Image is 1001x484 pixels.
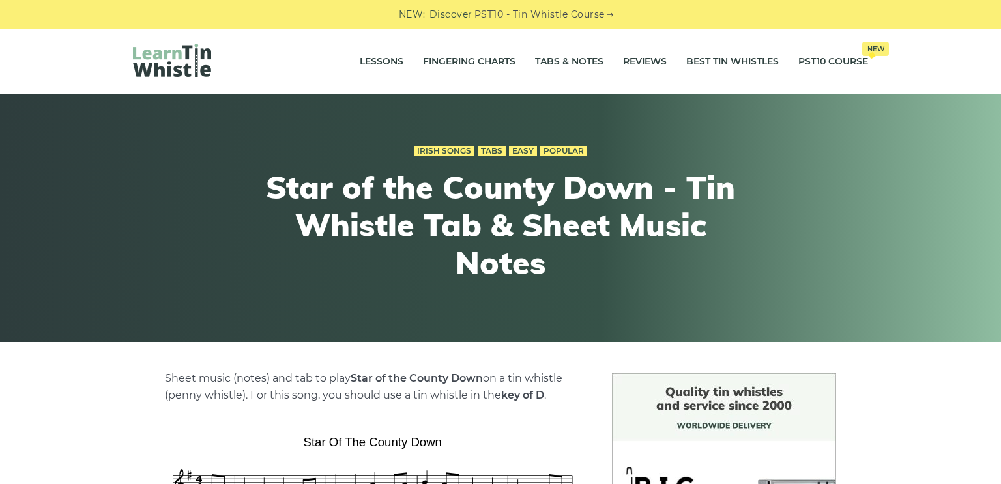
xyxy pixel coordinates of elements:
a: Tabs [478,146,506,156]
h1: Star of the County Down - Tin Whistle Tab & Sheet Music Notes [261,169,740,281]
a: Irish Songs [414,146,474,156]
span: New [862,42,889,56]
a: Best Tin Whistles [686,46,779,78]
a: Lessons [360,46,403,78]
a: Popular [540,146,587,156]
a: Easy [509,146,537,156]
a: Reviews [623,46,667,78]
a: Tabs & Notes [535,46,603,78]
p: Sheet music (notes) and tab to play on a tin whistle (penny whistle). For this song, you should u... [165,370,581,404]
a: Fingering Charts [423,46,515,78]
img: LearnTinWhistle.com [133,44,211,77]
strong: key of D [501,389,544,401]
a: PST10 CourseNew [798,46,868,78]
strong: Star of the County Down [351,372,483,384]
